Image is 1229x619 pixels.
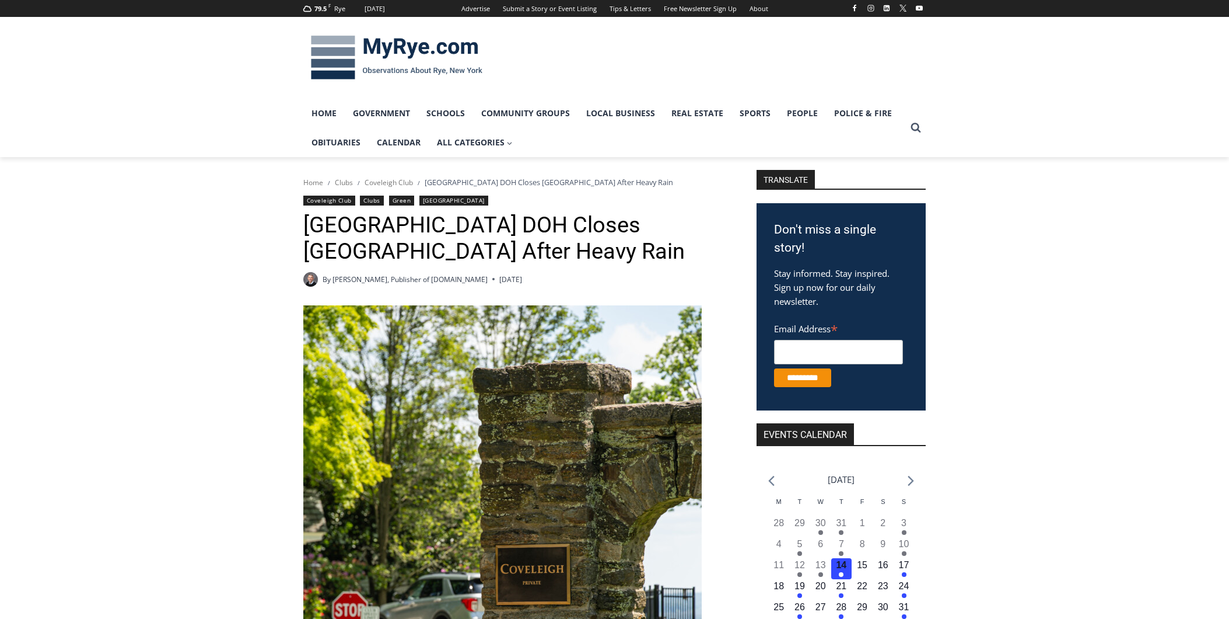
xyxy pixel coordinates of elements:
time: 18 [773,581,784,591]
button: 16 [873,558,894,579]
time: 15 [857,560,867,570]
a: Police & Fire [826,99,900,128]
a: Schools [418,99,473,128]
button: 14 Has events [831,558,852,579]
span: S [902,498,906,505]
em: Has events [797,572,802,577]
div: Friday [852,497,873,516]
span: All Categories [437,136,513,149]
em: Has events [797,593,802,598]
time: 16 [878,560,888,570]
button: 4 [768,537,789,558]
em: Has events [839,572,843,577]
strong: TRANSLATE [757,170,815,189]
time: 17 [899,560,909,570]
time: 23 [878,581,888,591]
time: 19 [794,581,805,591]
span: / [358,179,360,187]
time: 12 [794,560,805,570]
span: By [323,274,331,285]
a: Linkedin [880,1,894,15]
span: W [817,498,823,505]
time: [DATE] [499,274,522,285]
a: Clubs [360,196,384,206]
a: Government [345,99,418,128]
a: People [779,99,826,128]
button: 28 [768,516,789,537]
time: 24 [899,581,909,591]
em: Has events [797,614,802,619]
button: 21 Has events [831,579,852,600]
em: Has events [902,572,906,577]
em: Has events [818,530,823,535]
a: Previous month [768,475,775,486]
button: 23 [873,579,894,600]
em: Has events [902,614,906,619]
label: Email Address [774,317,903,338]
em: Has events [797,551,802,556]
time: 3 [901,518,906,528]
time: 1 [860,518,865,528]
span: F [860,498,864,505]
button: 13 Has events [810,558,831,579]
a: Home [303,99,345,128]
time: 29 [794,518,805,528]
a: Community Groups [473,99,578,128]
button: 19 Has events [789,579,810,600]
button: 31 Has events [831,516,852,537]
button: 17 Has events [894,558,915,579]
p: Stay informed. Stay inspired. Sign up now for our daily newsletter. [774,266,908,308]
button: 15 [852,558,873,579]
h2: Events Calendar [757,423,854,445]
time: 10 [899,539,909,549]
button: 30 Has events [810,516,831,537]
a: X [896,1,910,15]
em: Has events [839,530,843,535]
a: Clubs [335,178,353,187]
time: 9 [880,539,885,549]
em: Has events [839,593,843,598]
div: Thursday [831,497,852,516]
a: Real Estate [663,99,731,128]
time: 21 [836,581,846,591]
a: Coveleigh Club [365,178,413,187]
time: 8 [860,539,865,549]
span: S [881,498,885,505]
button: 7 Has events [831,537,852,558]
a: All Categories [429,128,521,157]
a: Next month [908,475,914,486]
time: 29 [857,602,867,612]
button: 5 Has events [789,537,810,558]
button: 2 [873,516,894,537]
span: [GEOGRAPHIC_DATA] DOH Closes [GEOGRAPHIC_DATA] After Heavy Rain [425,177,673,187]
button: 20 [810,579,831,600]
button: 11 [768,558,789,579]
button: View Search Form [905,117,926,138]
em: Has events [839,551,843,556]
time: 6 [818,539,823,549]
time: 28 [773,518,784,528]
a: Local Business [578,99,663,128]
span: M [776,498,782,505]
span: T [798,498,802,505]
time: 7 [839,539,844,549]
button: 6 [810,537,831,558]
a: [PERSON_NAME], Publisher of [DOMAIN_NAME] [332,274,488,284]
span: T [839,498,843,505]
div: Wednesday [810,497,831,516]
button: 3 Has events [894,516,915,537]
time: 20 [815,581,826,591]
time: 13 [815,560,826,570]
nav: Primary Navigation [303,99,905,158]
time: 4 [776,539,782,549]
button: 18 [768,579,789,600]
button: 8 [852,537,873,558]
a: Home [303,178,323,187]
a: Coveleigh Club [303,196,355,206]
span: F [328,2,331,9]
a: YouTube [912,1,926,15]
em: Has events [818,572,823,577]
time: 30 [878,602,888,612]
